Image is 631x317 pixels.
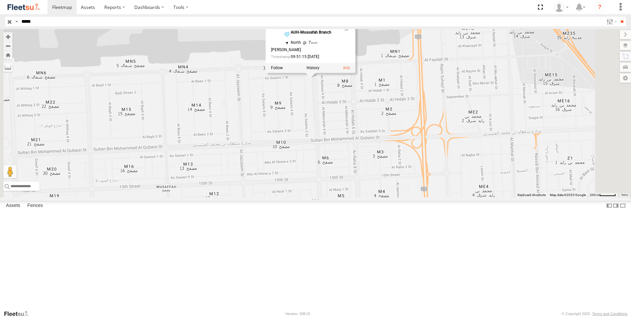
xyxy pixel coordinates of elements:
[517,193,546,197] button: Keyboard shortcuts
[271,66,283,70] label: Realtime tracking of Asset
[285,312,311,316] div: Version: 308.01
[4,310,34,317] a: Visit our Website
[7,3,41,12] img: fleetsu-logo-horizontal.svg
[562,312,627,316] div: © Copyright 2025 -
[301,40,317,45] span: 7
[594,2,605,13] i: ?
[604,17,618,26] label: Search Filter Options
[552,2,571,12] div: Mohamed Ashif
[606,201,613,210] label: Dock Summary Table to the Left
[291,40,301,45] span: North
[343,66,350,70] a: View Asset Details
[24,201,46,210] label: Fences
[613,201,619,210] label: Dock Summary Table to the Right
[307,66,319,70] label: View Asset History
[14,17,19,26] label: Search Query
[342,26,350,31] div: GSM Signal = 4
[590,193,599,197] span: 200 m
[271,48,337,52] div: [PERSON_NAME]
[3,32,13,41] button: Zoom in
[621,194,628,196] a: Terms (opens in new tab)
[620,73,631,83] label: Map Settings
[3,165,17,178] button: Drag Pegman onto the map to open Street View
[3,201,23,210] label: Assets
[588,193,618,197] button: Map Scale: 200 m per 46 pixels
[550,193,586,197] span: Map data ©2025 Google
[619,201,626,210] label: Hide Summary Table
[3,50,13,59] button: Zoom Home
[3,41,13,50] button: Zoom out
[592,312,627,316] a: Terms and Conditions
[291,30,337,35] div: AUH-Mussafah Branch
[271,55,337,59] div: Date/time of location update
[3,63,13,72] label: Measure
